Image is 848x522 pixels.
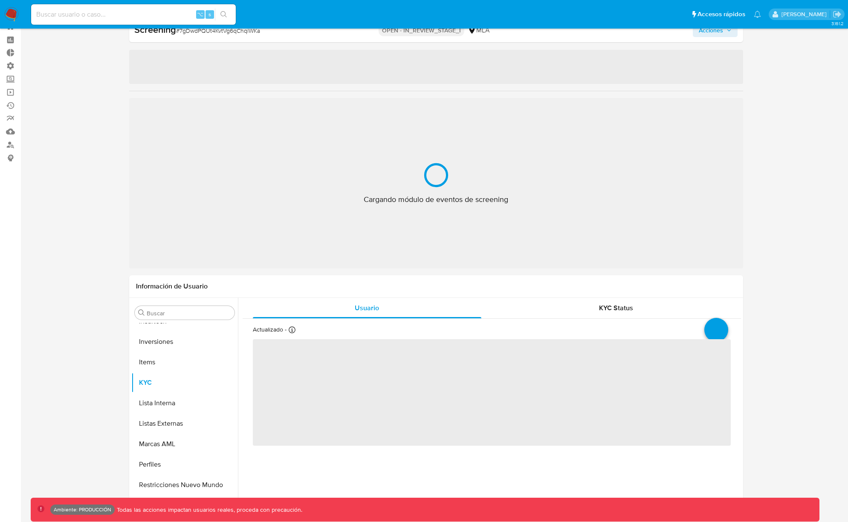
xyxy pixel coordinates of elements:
span: ⌥ [197,10,203,18]
span: ‌ [253,339,731,446]
button: Buscar [138,309,145,316]
button: Perfiles [131,454,238,475]
a: Notificaciones [754,11,761,18]
button: search-icon [215,9,232,20]
button: Lista Interna [131,393,238,413]
span: Accesos rápidos [698,10,745,19]
span: s [208,10,211,18]
p: Ambiente: PRODUCCIÓN [54,508,111,511]
input: Buscar usuario o caso... [31,9,236,20]
span: Cargando módulo de eventos de screening [364,194,508,205]
button: Listas Externas [131,413,238,434]
h1: Información de Usuario [136,282,208,291]
p: Actualizado - [253,326,287,334]
span: ‌ [129,50,743,84]
button: Acciones [693,23,738,37]
button: Inversiones [131,332,238,352]
div: MLA [468,26,489,35]
button: Restricciones Nuevo Mundo [131,475,238,495]
span: Acciones [699,23,723,37]
button: KYC [131,372,238,393]
p: OPEN - IN_REVIEW_STAGE_I [379,24,464,36]
button: Marcas AML [131,434,238,454]
span: KYC Status [599,303,633,313]
p: joaquin.dolcemascolo@mercadolibre.com [781,10,830,18]
input: Buscar [147,309,231,317]
span: Usuario [355,303,379,313]
b: Screening [134,23,176,36]
span: 3.161.2 [831,20,844,27]
a: Salir [833,10,842,19]
span: # 7gDwdPQUt4KvtVg6qChqiWKa [176,26,260,35]
button: Items [131,352,238,372]
p: Todas las acciones impactan usuarios reales, proceda con precaución. [115,506,302,514]
button: Tarjetas [131,495,238,516]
